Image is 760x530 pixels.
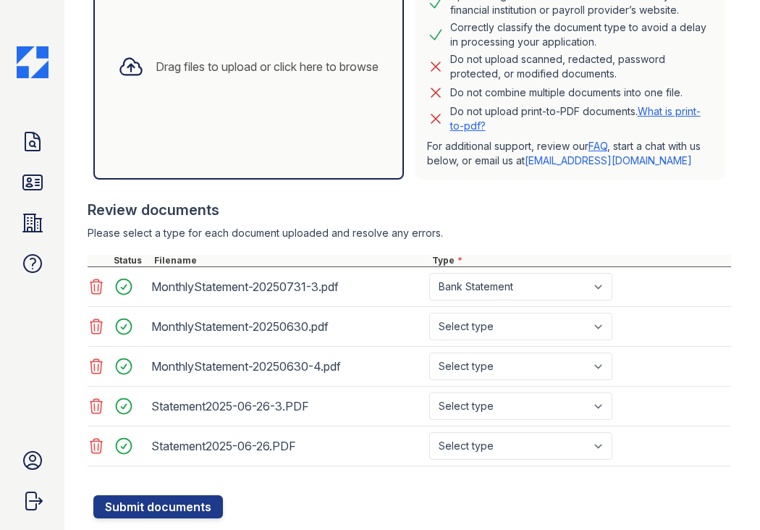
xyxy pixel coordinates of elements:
div: Drag files to upload or click here to browse [156,58,379,75]
div: Correctly classify the document type to avoid a delay in processing your application. [450,20,714,49]
div: Statement2025-06-26-3.PDF [151,395,423,418]
div: Please select a type for each document uploaded and resolve any errors. [88,226,731,240]
div: Filename [151,255,429,266]
div: Type [429,255,731,266]
div: MonthlyStatement-20250630-4.pdf [151,355,423,378]
div: Statement2025-06-26.PDF [151,434,423,458]
div: Do not upload scanned, redacted, password protected, or modified documents. [450,52,714,81]
div: Status [111,255,151,266]
a: [EMAIL_ADDRESS][DOMAIN_NAME] [525,154,692,167]
div: MonthlyStatement-20250731-3.pdf [151,275,423,298]
div: Do not combine multiple documents into one file. [450,84,683,101]
button: Submit documents [93,495,223,518]
div: MonthlyStatement-20250630.pdf [151,315,423,338]
p: For additional support, review our , start a chat with us below, or email us at [427,139,714,168]
div: Review documents [88,200,731,220]
p: Do not upload print-to-PDF documents. [450,104,714,133]
img: CE_Icon_Blue-c292c112584629df590d857e76928e9f676e5b41ef8f769ba2f05ee15b207248.png [17,46,48,78]
a: FAQ [588,140,607,152]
